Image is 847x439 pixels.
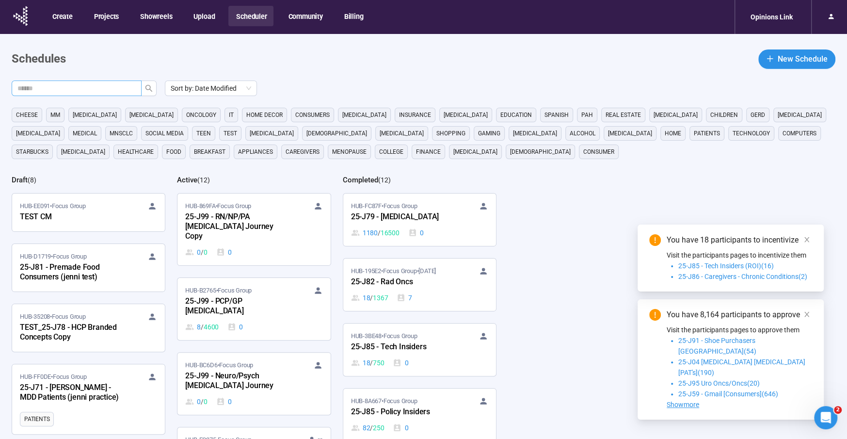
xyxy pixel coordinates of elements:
[185,247,207,258] div: 0
[370,423,373,433] span: /
[370,358,373,368] span: /
[370,293,373,303] span: /
[351,293,388,303] div: 18
[351,228,400,238] div: 1180
[166,147,181,157] span: Food
[694,129,720,138] span: Patients
[185,370,292,392] div: 25-J99 - Neuro/Psych [MEDICAL_DATA] Journey
[393,423,408,433] div: 0
[185,360,253,370] span: HUB-BC6D6 • Focus Group
[186,110,216,120] span: oncology
[194,147,225,157] span: breakfast
[510,147,571,157] span: [DEMOGRAPHIC_DATA]
[216,247,232,258] div: 0
[606,110,641,120] span: real estate
[667,325,812,335] p: Visit the participants pages to approve them
[397,293,412,303] div: 7
[667,401,699,408] span: Showmore
[378,228,381,238] span: /
[306,129,367,138] span: [DEMOGRAPHIC_DATA]
[73,129,97,138] span: medical
[12,194,165,231] a: HUB-EE091•Focus GroupTEST CM
[61,147,105,157] span: [MEDICAL_DATA]
[177,278,330,340] a: HUB-B2765•Focus Group25-J99 - PCP/GP [MEDICAL_DATA]8 / 46000
[343,324,496,376] a: HUB-3BE48•Focus Group25-J85 - Tech Insiders18 / 7500
[667,250,812,260] p: Visit the participants pages to incentivize them
[649,234,661,246] span: exclamation-circle
[118,147,154,157] span: healthcare
[678,262,774,270] span: 25-J85 - Tech Insiders (ROI)(16)
[373,358,384,368] span: 750
[204,396,208,407] span: 0
[570,129,595,138] span: alcohol
[20,201,86,211] span: HUB-EE091 • Focus Group
[408,228,424,238] div: 0
[86,6,126,26] button: Projects
[16,110,38,120] span: cheese
[185,396,207,407] div: 0
[803,236,810,243] span: close
[678,379,760,387] span: 25-J95 Uro Oncs/Oncs(20)
[478,129,500,138] span: gaming
[399,110,431,120] span: Insurance
[351,201,417,211] span: HUB-FC87F • Focus Group
[332,147,367,157] span: menopause
[201,322,204,332] span: /
[246,110,283,120] span: home decor
[351,358,384,368] div: 18
[500,110,532,120] span: education
[12,364,165,434] a: HUB-FF0DE•Focus Group25-J71 - [PERSON_NAME] - MDD Patients (jenni practice)Patients
[12,50,66,68] h1: Schedules
[336,6,370,26] button: Billing
[286,147,320,157] span: caregivers
[342,110,386,120] span: [MEDICAL_DATA]
[544,110,569,120] span: Spanish
[581,110,593,120] span: PAH
[171,81,251,96] span: Sort by: Date Modified
[177,353,330,415] a: HUB-BC6D6•Focus Group25-J99 - Neuro/Psych [MEDICAL_DATA] Journey0 / 00
[204,247,208,258] span: 0
[373,423,384,433] span: 250
[834,406,842,414] span: 2
[608,129,652,138] span: [MEDICAL_DATA]
[583,147,614,157] span: consumer
[380,129,424,138] span: [MEDICAL_DATA]
[16,129,60,138] span: [MEDICAL_DATA]
[678,358,805,376] span: 25-J04 [MEDICAL_DATA] [MEDICAL_DATA] [PAT's](190)
[733,129,770,138] span: technology
[229,110,234,120] span: it
[12,176,28,184] h2: Draft
[16,147,48,157] span: starbucks
[50,110,60,120] span: MM
[201,396,204,407] span: /
[667,234,812,246] div: You have 18 participants to incentivize
[73,110,117,120] span: [MEDICAL_DATA]
[196,129,211,138] span: Teen
[20,252,87,261] span: HUB-D1719 • Focus Group
[745,8,799,26] div: Opinions Link
[185,201,251,211] span: HUB-869FA • Focus Group
[238,147,273,157] span: appliances
[227,322,243,332] div: 0
[351,423,384,433] div: 82
[185,322,219,332] div: 8
[678,273,807,280] span: 25-J86 - Caregivers - Chronic Conditions(2)
[20,382,127,404] div: 25-J71 - [PERSON_NAME] - MDD Patients (jenni practice)
[654,110,698,120] span: [MEDICAL_DATA]
[453,147,497,157] span: [MEDICAL_DATA]
[373,293,388,303] span: 1367
[185,295,292,318] div: 25-J99 - PCP/GP [MEDICAL_DATA]
[436,129,465,138] span: shopping
[145,84,153,92] span: search
[20,211,127,224] div: TEST CM
[783,129,816,138] span: computers
[28,176,36,184] span: ( 8 )
[141,81,157,96] button: search
[280,6,329,26] button: Community
[351,396,417,406] span: HUB-8A667 • Focus Group
[20,312,86,322] span: HUB-35208 • Focus Group
[418,267,436,275] time: [DATE]
[129,110,174,120] span: [MEDICAL_DATA]
[250,129,294,138] span: [MEDICAL_DATA]
[201,247,204,258] span: /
